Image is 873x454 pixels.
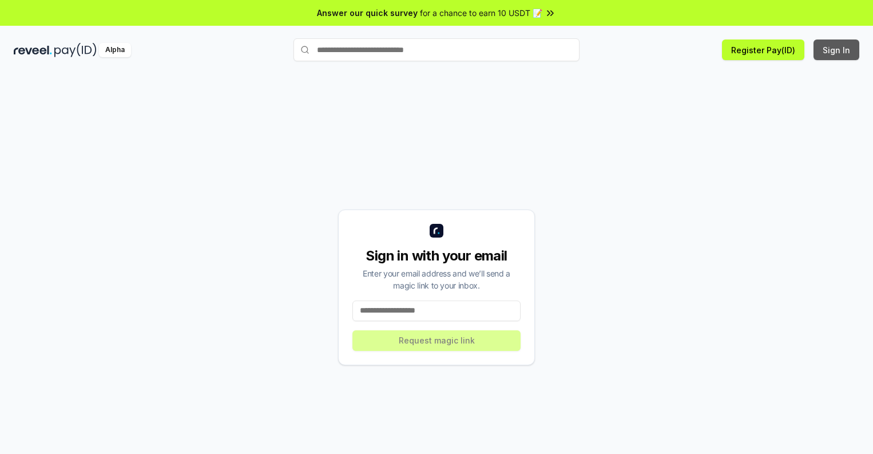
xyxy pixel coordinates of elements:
[430,224,443,238] img: logo_small
[352,247,521,265] div: Sign in with your email
[814,40,859,60] button: Sign In
[99,43,131,57] div: Alpha
[722,40,804,60] button: Register Pay(ID)
[352,267,521,291] div: Enter your email address and we’ll send a magic link to your inbox.
[317,7,418,19] span: Answer our quick survey
[420,7,542,19] span: for a chance to earn 10 USDT 📝
[54,43,97,57] img: pay_id
[14,43,52,57] img: reveel_dark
